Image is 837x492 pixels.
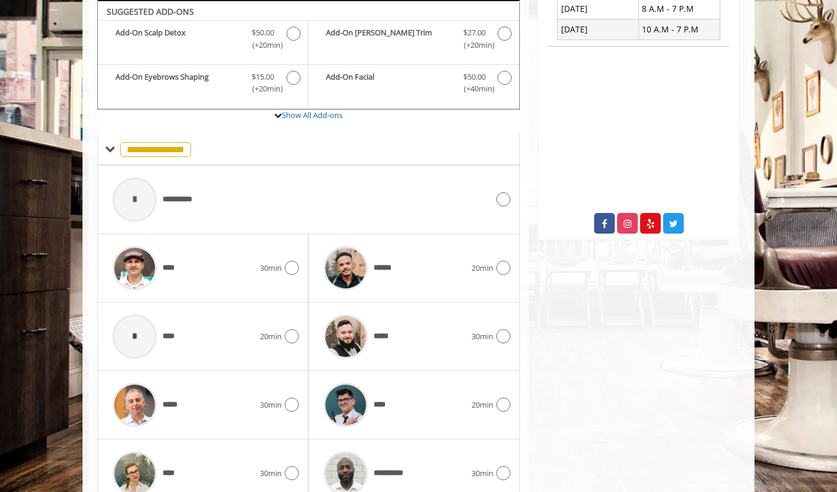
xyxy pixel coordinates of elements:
span: $50.00 [463,71,486,83]
span: 20min [260,330,282,343]
span: 30min [472,330,493,343]
span: 30min [260,399,282,411]
b: Add-On Facial [326,71,451,96]
span: $15.00 [252,71,274,83]
span: (+40min ) [457,83,492,95]
b: Add-On [PERSON_NAME] Trim [326,27,451,51]
label: Add-On Scalp Detox [104,27,302,54]
span: (+20min ) [246,39,281,51]
b: SUGGESTED ADD-ONS [107,6,194,17]
span: (+20min ) [457,39,492,51]
label: Add-On Facial [314,71,513,99]
b: Add-On Eyebrows Shaping [116,71,240,96]
span: $50.00 [252,27,274,39]
span: (+20min ) [246,83,281,95]
label: Add-On Eyebrows Shaping [104,71,302,99]
span: 30min [260,262,282,274]
span: $27.00 [463,27,486,39]
span: 20min [472,399,493,411]
a: Show All Add-ons [282,110,342,120]
span: 30min [260,467,282,480]
td: [DATE] [558,19,639,40]
label: Add-On Beard Trim [314,27,513,54]
div: The Made Man Haircut Add-onS [97,1,520,110]
b: Add-On Scalp Detox [116,27,240,51]
span: 20min [472,262,493,274]
span: 30min [472,467,493,480]
td: 10 A.M - 7 P.M [638,19,720,40]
